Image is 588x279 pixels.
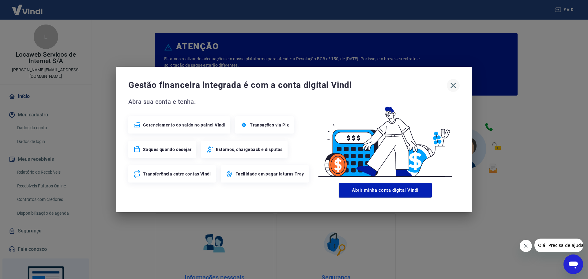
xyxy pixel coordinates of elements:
[143,146,191,153] span: Saques quando desejar
[128,97,311,107] span: Abra sua conta e tenha:
[143,122,225,128] span: Gerenciamento do saldo no painel Vindi
[143,171,211,177] span: Transferência entre contas Vindi
[216,146,282,153] span: Estornos, chargeback e disputas
[250,122,289,128] span: Transações via Pix
[534,239,583,252] iframe: Mensagem da empresa
[563,254,583,274] iframe: Botão para abrir a janela de mensagens
[236,171,304,177] span: Facilidade em pagar faturas Tray
[520,240,532,252] iframe: Fechar mensagem
[4,4,51,9] span: Olá! Precisa de ajuda?
[311,97,460,180] img: Good Billing
[128,79,447,91] span: Gestão financeira integrada é com a conta digital Vindi
[339,183,432,198] button: Abrir minha conta digital Vindi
